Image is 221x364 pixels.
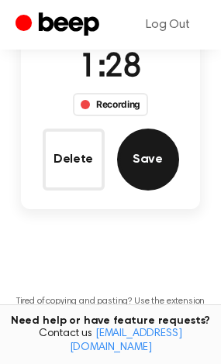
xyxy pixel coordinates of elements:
a: [EMAIL_ADDRESS][DOMAIN_NAME] [70,328,182,353]
button: Delete Audio Record [43,129,105,191]
div: Recording [73,93,148,116]
a: Log Out [130,6,205,43]
span: Contact us [9,328,212,355]
a: Beep [16,10,103,40]
p: Tired of copying and pasting? Use the extension to automatically insert your recordings. [12,296,209,319]
span: 1:28 [79,52,141,84]
button: Save Audio Record [117,129,179,191]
